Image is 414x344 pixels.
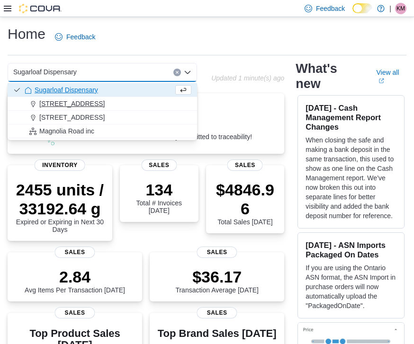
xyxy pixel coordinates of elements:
[227,159,263,171] span: Sales
[296,61,365,91] h2: What's new
[197,307,237,318] span: Sales
[54,307,95,318] span: Sales
[158,328,277,339] h3: Top Brand Sales [DATE]
[306,240,396,259] h3: [DATE] - ASN Imports Packaged On Dates
[13,66,77,78] span: Sugarloaf Dispensary
[175,267,259,294] div: Transaction Average [DATE]
[39,113,105,122] span: [STREET_ADDRESS]
[8,111,197,124] button: [STREET_ADDRESS]
[8,83,197,138] div: Choose from the following options
[54,247,95,258] span: Sales
[127,180,191,214] div: Total # Invoices [DATE]
[8,97,197,111] button: [STREET_ADDRESS]
[8,25,45,44] h1: Home
[184,69,191,76] button: Close list of options
[173,69,181,76] button: Clear input
[66,32,95,42] span: Feedback
[306,135,396,221] p: When closing the safe and making a bank deposit in the same transaction, this used to show as one...
[377,69,406,84] a: View allExternal link
[197,247,237,258] span: Sales
[395,3,406,14] div: Kenneth Martin
[352,13,353,14] span: Dark Mode
[389,3,391,14] p: |
[175,267,259,286] p: $36.17
[8,83,197,97] button: Sugarloaf Dispensary
[19,4,62,13] img: Cova
[25,267,125,294] div: Avg Items Per Transaction [DATE]
[8,124,197,138] button: Magnolia Road inc
[127,180,191,199] p: 134
[306,103,396,132] h3: [DATE] - Cash Management Report Changes
[25,267,125,286] p: 2.84
[306,263,396,310] p: If you are using the Ontario ASN format, the ASN Import in purchase orders will now automatically...
[39,126,94,136] span: Magnolia Road inc
[352,3,372,13] input: Dark Mode
[378,78,384,84] svg: External link
[214,180,277,218] p: $4846.96
[15,180,105,233] div: Expired or Expiring in Next 30 Days
[396,3,405,14] span: KM
[35,85,98,95] span: Sugarloaf Dispensary
[141,159,177,171] span: Sales
[211,74,284,82] p: Updated 1 minute(s) ago
[316,4,345,13] span: Feedback
[39,99,105,108] span: [STREET_ADDRESS]
[214,180,277,226] div: Total Sales [DATE]
[51,27,99,46] a: Feedback
[35,159,85,171] span: Inventory
[15,180,105,218] p: 2455 units / 33192.64 g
